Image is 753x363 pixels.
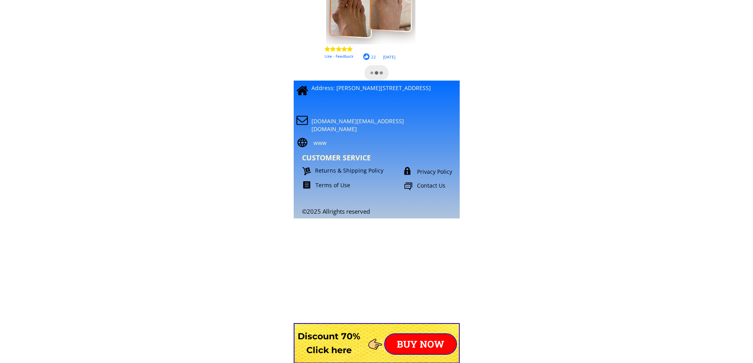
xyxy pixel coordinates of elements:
[302,208,457,215] h1: ©2025 Allrights reserved
[294,329,364,357] h3: Discount 70% Click here
[315,167,398,175] p: Returns & Shipping Policy
[311,117,427,133] p: [DOMAIN_NAME][EMAIL_ADDRESS][DOMAIN_NAME]
[315,181,399,189] p: Terms of Use
[371,54,557,60] div: 22 [DATE]
[385,334,456,354] p: BUY NOW
[302,154,414,162] h4: CUSTOMER SERVICE
[417,182,475,190] p: Contact Us
[325,53,510,59] div: Like - Feedback
[311,84,455,92] p: Address: [PERSON_NAME][STREET_ADDRESS]
[313,139,455,147] p: www
[417,168,473,176] p: Privacy Policy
